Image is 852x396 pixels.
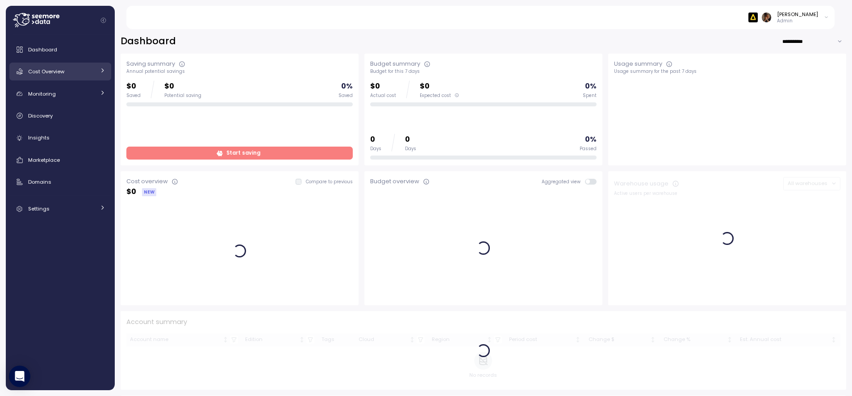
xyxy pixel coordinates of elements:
span: Aggregated view [542,179,585,185]
p: 0 % [585,134,597,146]
div: NEW [142,188,156,196]
p: Admin [777,18,818,24]
div: Days [405,146,416,152]
a: Dashboard [9,41,111,59]
span: Settings [28,205,50,212]
img: ACg8ocLFKfaHXE38z_35D9oG4qLrdLeB_OJFy4BOGq8JL8YSOowJeg=s96-c [762,13,771,22]
a: Settings [9,200,111,218]
p: $ 0 [126,186,136,198]
div: Spent [583,93,597,99]
div: Budget summary [370,59,420,68]
img: 6628aa71fabf670d87b811be.PNG [748,13,758,22]
span: Domains [28,178,51,185]
p: $0 [420,80,459,93]
div: Saved [338,93,353,99]
div: Cost overview [126,177,168,186]
a: Insights [9,129,111,147]
div: Passed [580,146,597,152]
p: $0 [370,80,396,93]
p: 0 [370,134,381,146]
p: 0 % [585,80,597,93]
div: Open Intercom Messenger [9,366,30,387]
span: Insights [28,134,50,141]
a: Discovery [9,107,111,125]
a: Marketplace [9,151,111,169]
p: 0 % [341,80,353,93]
span: Discovery [28,112,53,119]
a: Domains [9,173,111,191]
span: Cost Overview [28,68,64,75]
span: Monitoring [28,90,56,97]
p: $0 [164,80,201,93]
span: Start saving [226,147,260,159]
div: Annual potential savings [126,68,353,75]
div: Usage summary for the past 7 days [614,68,840,75]
div: Days [370,146,381,152]
p: 0 [405,134,416,146]
div: Saving summary [126,59,175,68]
p: Compare to previous [306,179,353,185]
a: Monitoring [9,85,111,103]
a: Start saving [126,147,353,160]
button: Collapse navigation [98,17,109,24]
span: Marketplace [28,156,60,164]
div: Saved [126,93,141,99]
div: Actual cost [370,93,396,99]
p: $0 [126,80,141,93]
div: [PERSON_NAME] [777,11,818,18]
div: Budget overview [370,177,419,186]
div: Budget for this 7 days [370,68,597,75]
div: Usage summary [614,59,662,68]
a: Cost Overview [9,63,111,80]
div: Potential saving [164,93,201,99]
h2: Dashboard [121,35,176,48]
span: Expected cost [420,93,451,99]
span: Dashboard [28,46,57,53]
